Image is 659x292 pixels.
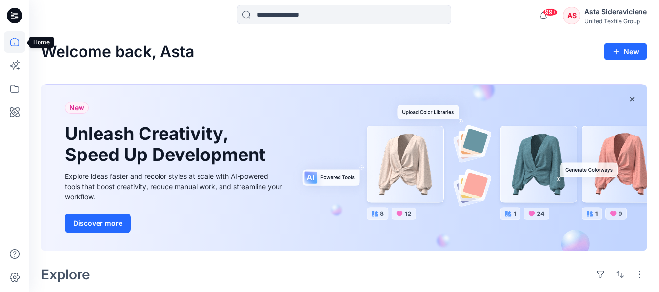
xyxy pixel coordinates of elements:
[563,7,580,24] div: AS
[584,18,647,25] div: United Textile Group
[65,171,284,202] div: Explore ideas faster and recolor styles at scale with AI-powered tools that boost creativity, red...
[65,214,131,233] button: Discover more
[69,102,84,114] span: New
[584,6,647,18] div: Asta Sideraviciene
[65,214,284,233] a: Discover more
[41,43,194,61] h2: Welcome back, Asta
[543,8,558,16] span: 99+
[65,123,270,165] h1: Unleash Creativity, Speed Up Development
[41,267,90,282] h2: Explore
[604,43,647,60] button: New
